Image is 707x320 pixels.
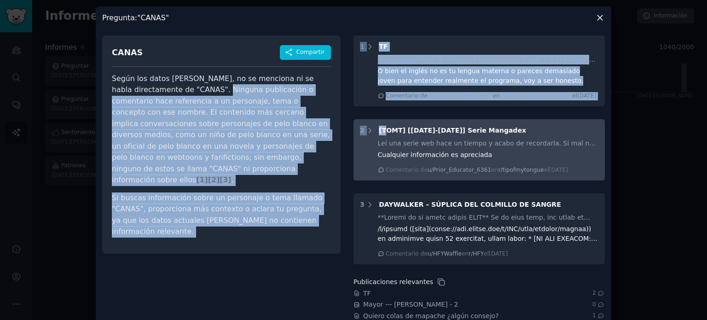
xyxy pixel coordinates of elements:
[484,250,489,257] font: el
[378,140,596,195] font: Leí una serie web hace un tiempo y acabo de recordarla. Si mal no recuerdo, hay dos personajes pr...
[469,250,484,257] font: r/HFY
[102,13,135,22] font: Pregunta
[462,250,469,257] font: en
[428,93,493,99] font: u/Interesting_Ear_9885
[360,127,365,134] font: 2
[360,43,365,50] font: 1
[135,13,137,22] font: :
[577,93,596,99] font: [DATE]
[544,167,549,173] font: el
[112,193,322,236] font: Si buscas información sobre un personaje o tema llamado "CANAS", proporciona más contexto o aclar...
[223,175,228,184] font: 3
[363,289,371,298] a: TF
[363,300,458,309] a: Mayor --- [PERSON_NAME] - 2
[363,290,371,297] font: TF
[196,175,199,184] font: [
[386,250,428,257] font: Comentario de
[379,43,388,50] font: TF
[386,167,428,173] font: Comentario de
[491,167,498,173] font: en
[379,201,561,208] font: DAYWALKER – SÚPLICA DEL COLMILLO DE SANGRE
[280,45,331,60] button: Compartir
[211,175,216,184] font: 2
[428,167,491,173] font: u/Prior_Educator_6361
[498,167,544,173] font: r/tipofmytongue
[112,74,330,185] font: Según los datos [PERSON_NAME], no se menciona ni se habla directamente de "CANAS". Ninguna public...
[378,67,584,84] font: O bien el inglés no es tu lengua materna o pareces demasiado joven para entender realmente el pro...
[592,312,596,319] font: 1
[386,93,428,99] font: Comentario de
[379,127,526,134] font: [TOMT] [[DATE]-[DATE]] Serie Mangadex
[572,93,577,99] font: el
[231,175,233,184] font: .
[378,56,596,102] font: Casi termino con el programa y wtf, entiendo por qué a la gente le gusta, pero al mismo tiempo, a...
[220,175,223,184] font: [
[378,151,493,158] font: Cualquier información es apreciada
[493,93,499,99] font: en
[363,301,458,308] font: Mayor --- [PERSON_NAME] - 2
[592,301,596,308] font: 0
[353,278,433,285] font: Publicaciones relevantes
[296,49,325,55] font: Compartir
[428,250,462,257] font: u/HFYWaffle
[216,175,220,184] font: ]
[360,201,365,208] font: 3
[228,175,231,184] font: ]
[205,175,208,184] font: ]
[500,93,572,99] font: r/NeonGenesisEvangelion
[137,13,169,22] font: "CANAS"
[112,48,143,57] font: CANAS
[592,290,596,296] font: 2
[208,175,211,184] font: [
[489,250,508,257] font: [DATE]
[200,175,205,184] font: 1
[363,312,499,320] font: Quiero colas de mapache ¿algún consejo?
[549,167,568,173] font: [DATE]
